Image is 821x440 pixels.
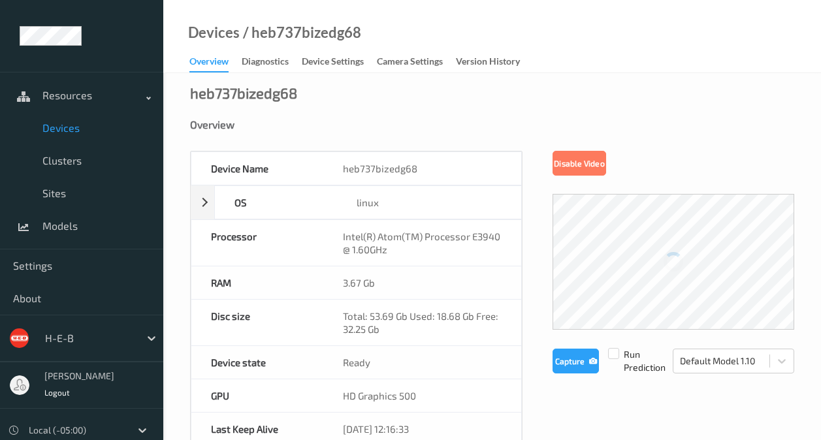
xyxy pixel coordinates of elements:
[377,53,456,71] a: Camera Settings
[323,379,521,412] div: HD Graphics 500
[191,379,323,412] div: GPU
[191,266,323,299] div: RAM
[323,300,521,345] div: Total: 53.69 Gb Used: 18.68 Gb Free: 32.25 Gb
[456,53,533,71] a: Version History
[377,55,443,71] div: Camera Settings
[242,53,302,71] a: Diagnostics
[302,55,364,71] div: Device Settings
[191,300,323,345] div: Disc size
[191,220,323,266] div: Processor
[323,346,521,379] div: Ready
[242,55,289,71] div: Diagnostics
[189,55,229,72] div: Overview
[190,118,794,131] div: Overview
[189,53,242,72] a: Overview
[553,151,606,176] button: Disable Video
[323,266,521,299] div: 3.67 Gb
[190,86,297,99] div: heb737bizedg68
[553,349,599,373] button: Capture
[240,26,361,39] div: / heb737bizedg68
[456,55,520,71] div: Version History
[191,152,323,185] div: Device Name
[191,346,323,379] div: Device state
[215,186,338,219] div: OS
[337,186,521,219] div: linux
[191,185,522,219] div: OSlinux
[302,53,377,71] a: Device Settings
[188,26,240,39] a: Devices
[323,220,521,266] div: Intel(R) Atom(TM) Processor E3940 @ 1.60GHz
[323,152,521,185] div: heb737bizedg68
[599,348,673,374] span: Run Prediction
